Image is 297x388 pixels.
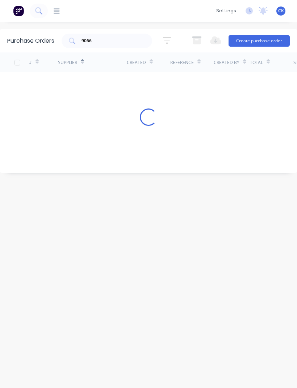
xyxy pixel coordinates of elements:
span: CK [278,8,284,14]
button: Create purchase order [229,35,290,47]
div: Created [127,59,146,66]
div: Created By [214,59,239,66]
div: Reference [170,59,194,66]
input: Search purchase orders... [81,37,141,44]
div: # [29,59,32,66]
div: settings [213,5,240,16]
div: Supplier [58,59,77,66]
div: Total [250,59,263,66]
img: Factory [13,5,24,16]
div: Purchase Orders [7,37,54,45]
